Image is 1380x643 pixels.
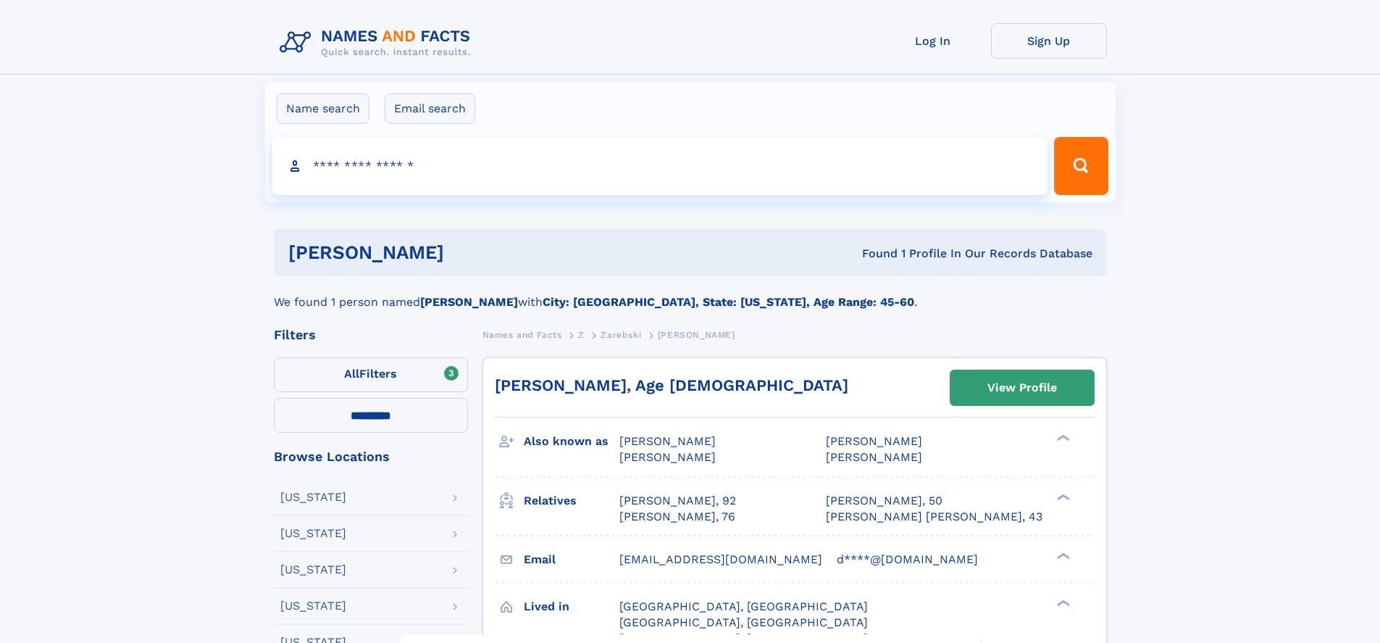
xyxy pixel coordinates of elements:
[495,376,848,394] a: [PERSON_NAME], Age [DEMOGRAPHIC_DATA]
[619,509,735,525] a: [PERSON_NAME], 76
[543,295,914,309] b: City: [GEOGRAPHIC_DATA], State: [US_STATE], Age Range: 45-60
[1053,551,1071,560] div: ❯
[277,94,369,124] label: Name search
[280,491,346,503] div: [US_STATE]
[524,594,619,619] h3: Lived in
[658,330,735,340] span: [PERSON_NAME]
[601,330,641,340] span: Zarebski
[280,564,346,576] div: [US_STATE]
[653,246,1092,262] div: Found 1 Profile In Our Records Database
[619,552,822,566] span: [EMAIL_ADDRESS][DOMAIN_NAME]
[578,330,585,340] span: Z
[288,244,653,262] h1: [PERSON_NAME]
[991,23,1107,59] a: Sign Up
[274,23,482,62] img: Logo Names and Facts
[950,370,1094,405] a: View Profile
[344,367,359,381] span: All
[875,23,991,59] a: Log In
[619,434,716,448] span: [PERSON_NAME]
[524,547,619,572] h3: Email
[1054,137,1108,195] button: Search Button
[826,509,1042,525] a: [PERSON_NAME] [PERSON_NAME], 43
[601,325,641,344] a: Zarebski
[524,489,619,513] h3: Relatives
[826,493,942,509] a: [PERSON_NAME], 50
[280,528,346,539] div: [US_STATE]
[1053,492,1071,502] div: ❯
[524,429,619,454] h3: Also known as
[272,137,1048,195] input: search input
[619,600,868,613] span: [GEOGRAPHIC_DATA], [GEOGRAPHIC_DATA]
[280,600,346,612] div: [US_STATE]
[482,325,562,344] a: Names and Facts
[826,434,922,448] span: [PERSON_NAME]
[274,357,468,392] label: Filters
[274,450,468,463] div: Browse Locations
[619,493,736,509] a: [PERSON_NAME], 92
[987,371,1057,405] div: View Profile
[619,450,716,464] span: [PERSON_NAME]
[1053,433,1071,443] div: ❯
[274,276,1107,311] div: We found 1 person named with .
[826,450,922,464] span: [PERSON_NAME]
[385,94,475,124] label: Email search
[1053,598,1071,607] div: ❯
[578,325,585,344] a: Z
[274,328,468,341] div: Filters
[619,615,868,629] span: [GEOGRAPHIC_DATA], [GEOGRAPHIC_DATA]
[420,295,518,309] b: [PERSON_NAME]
